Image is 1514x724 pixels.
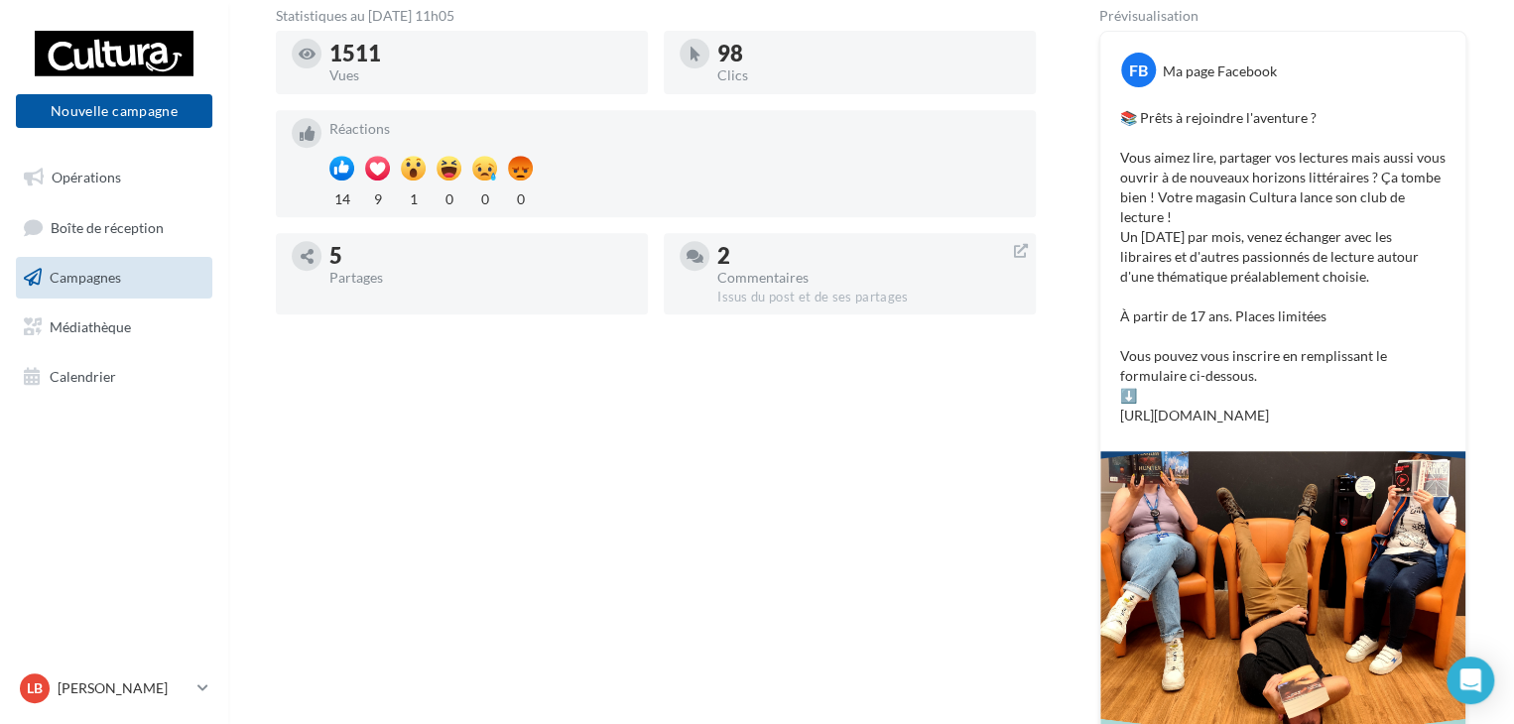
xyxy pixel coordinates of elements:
span: Calendrier [50,367,116,384]
a: Médiathèque [12,306,216,348]
div: Vues [329,68,632,82]
div: Partages [329,271,632,285]
div: 2 [717,245,1020,267]
a: LB [PERSON_NAME] [16,669,212,707]
span: Médiathèque [50,318,131,335]
a: Campagnes [12,257,216,299]
span: Boîte de réception [51,218,164,235]
div: 1 [401,185,426,209]
div: 1511 [329,43,632,64]
div: Issus du post et de ses partages [717,289,1020,306]
a: Boîte de réception [12,206,216,249]
p: 📚 Prêts à rejoindre l'aventure ? Vous aimez lire, partager vos lectures mais aussi vous ouvrir à ... [1120,108,1446,425]
a: Calendrier [12,356,216,398]
div: Prévisualisation [1099,9,1466,23]
a: Opérations [12,157,216,198]
div: 14 [329,185,354,209]
span: Opérations [52,169,121,185]
span: LB [27,678,43,698]
div: Clics [717,68,1020,82]
div: Open Intercom Messenger [1447,657,1494,704]
div: 0 [472,185,497,209]
div: Réactions [329,122,1020,136]
div: 0 [437,185,461,209]
span: Campagnes [50,269,121,286]
div: Commentaires [717,271,1020,285]
div: 0 [508,185,533,209]
div: 98 [717,43,1020,64]
div: 5 [329,245,632,267]
p: [PERSON_NAME] [58,678,189,698]
div: Statistiques au [DATE] 11h05 [276,9,1036,23]
div: FB [1121,53,1156,87]
button: Nouvelle campagne [16,94,212,128]
div: Ma page Facebook [1163,61,1277,81]
div: 9 [365,185,390,209]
